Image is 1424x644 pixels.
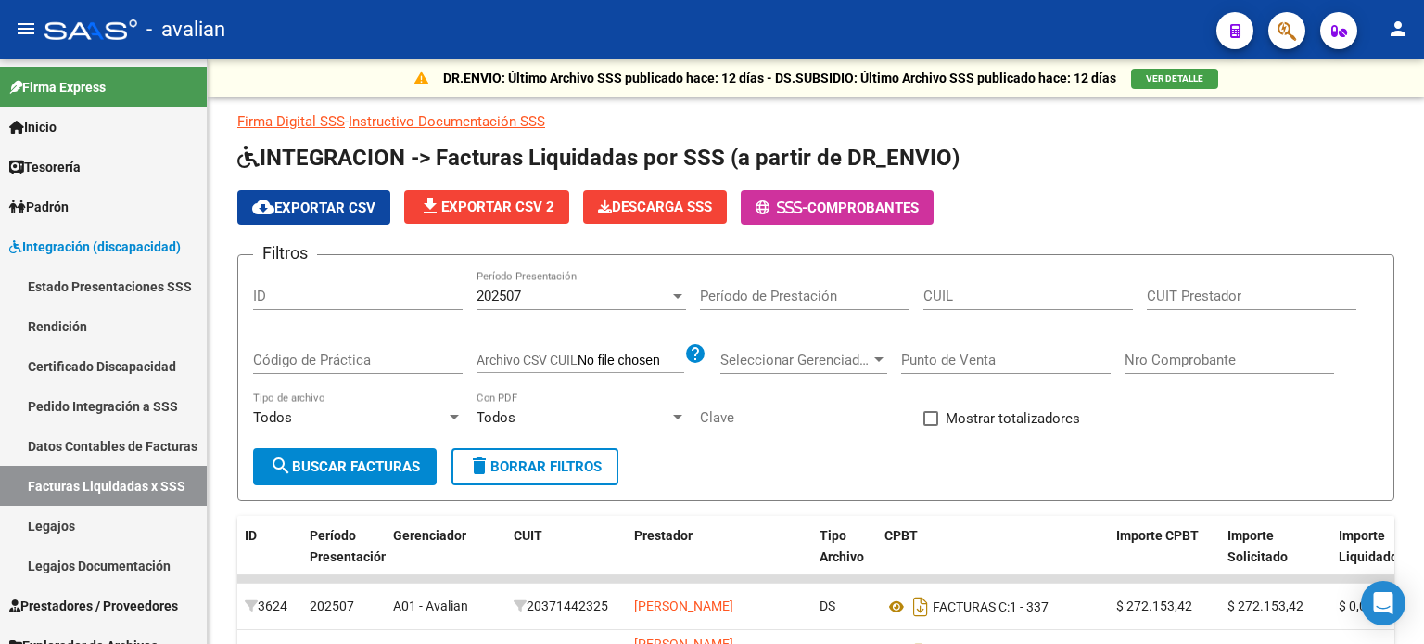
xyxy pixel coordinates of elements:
datatable-header-cell: ID [237,516,302,598]
span: Tesorería [9,157,81,177]
span: ID [245,528,257,543]
span: Gerenciador [393,528,466,543]
span: CUIT [514,528,542,543]
datatable-header-cell: CUIT [506,516,627,598]
button: Exportar CSV 2 [404,190,569,224]
span: VER DETALLE [1146,73,1203,84]
span: Todos [477,409,515,426]
span: Buscar Facturas [270,458,420,475]
datatable-header-cell: Período Presentación [302,516,386,598]
mat-icon: cloud_download [252,196,274,218]
span: Padrón [9,197,69,217]
a: Firma Digital SSS [237,113,345,130]
mat-icon: search [270,455,292,477]
div: 3624 [245,596,295,617]
div: 20371442325 [514,596,619,617]
span: $ 272.153,42 [1227,599,1303,613]
span: Comprobantes [807,200,919,216]
span: $ 0,00 [1339,599,1374,613]
span: INTEGRACION -> Facturas Liquidadas por SSS (a partir de DR_ENVIO) [237,145,960,171]
div: Open Intercom Messenger [1361,581,1405,625]
span: Integración (discapacidad) [9,237,181,257]
span: CPBT [884,528,918,543]
span: - avalian [146,9,225,50]
mat-icon: delete [468,455,490,477]
span: Período Presentación [310,528,388,564]
datatable-header-cell: Importe Solicitado [1220,516,1331,598]
span: Importe CPBT [1116,528,1199,543]
mat-icon: file_download [419,195,441,217]
span: DS [820,599,835,613]
span: $ 272.153,42 [1116,599,1192,613]
span: Mostrar totalizadores [946,407,1080,430]
a: Instructivo Documentación SSS [349,113,545,130]
p: DR.ENVIO: Último Archivo SSS publicado hace: 12 días - DS.SUBSIDIO: Último Archivo SSS publicado ... [443,68,1116,88]
datatable-header-cell: Prestador [627,516,812,598]
button: -Comprobantes [741,190,934,225]
datatable-header-cell: Tipo Archivo [812,516,877,598]
span: Importe Solicitado [1227,528,1288,564]
h3: Filtros [253,240,317,266]
span: Exportar CSV 2 [419,199,554,215]
p: - [237,111,1394,132]
mat-icon: menu [15,18,37,40]
span: A01 - Avalian [393,599,468,613]
mat-icon: person [1387,18,1409,40]
span: FACTURAS C: [933,599,1010,614]
button: Descarga SSS [583,190,727,224]
datatable-header-cell: Gerenciador [386,516,506,598]
mat-icon: help [684,342,706,365]
input: Archivo CSV CUIL [578,353,684,369]
span: - [756,200,807,216]
span: [PERSON_NAME] [634,599,733,613]
span: Descarga SSS [598,199,712,215]
span: 202507 [477,288,521,304]
button: Buscar Facturas [253,448,437,485]
app-download-masive: Descarga masiva de comprobantes (adjuntos) [583,190,727,225]
span: Prestadores / Proveedores [9,596,178,616]
span: Archivo CSV CUIL [477,353,578,367]
span: Todos [253,409,292,426]
span: Importe Liquidado [1339,528,1398,564]
i: Descargar documento [909,592,933,622]
button: VER DETALLE [1131,69,1218,89]
span: Seleccionar Gerenciador [720,352,871,368]
span: Exportar CSV [252,200,375,216]
div: 1 - 337 [884,592,1101,622]
span: 202507 [310,599,354,613]
span: Tipo Archivo [820,528,864,564]
button: Borrar Filtros [451,448,618,485]
datatable-header-cell: CPBT [877,516,1109,598]
button: Exportar CSV [237,190,390,225]
span: Inicio [9,117,57,137]
span: Borrar Filtros [468,458,602,475]
span: Prestador [634,528,693,543]
datatable-header-cell: Importe CPBT [1109,516,1220,598]
span: Firma Express [9,77,106,97]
